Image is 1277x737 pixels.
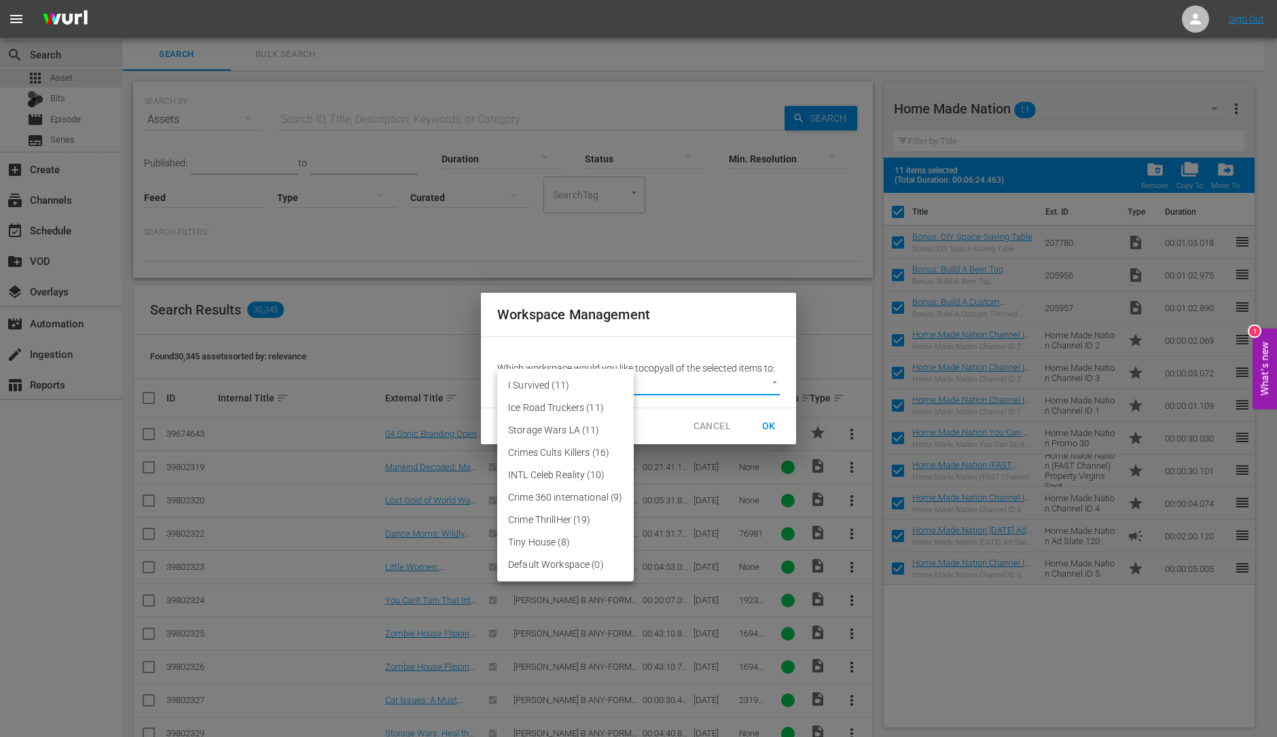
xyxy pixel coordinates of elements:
li: Default Workspace (0) [497,554,634,576]
li: Tiny House (8) [497,531,634,554]
li: INTL Celeb Reality (10) [497,464,634,486]
span: menu [8,11,24,27]
li: Ice Road Truckers (11) [497,397,634,419]
li: Storage Wars LA (11) [497,419,634,442]
button: Open Feedback Widget [1253,328,1277,409]
li: I Survived (11) [497,374,634,397]
li: Crimes Cults Killers (16) [497,442,634,464]
img: ans4CAIJ8jUAAAAAAAAAAAAAAAAAAAAAAAAgQb4GAAAAAAAAAAAAAAAAAAAAAAAAJMjXAAAAAAAAAAAAAAAAAAAAAAAAgAT5G... [33,3,98,35]
div: 1 [1249,325,1260,336]
li: Crime ThrillHer (19) [497,509,634,531]
a: Sign Out [1229,14,1264,24]
li: Crime 360 international (9) [497,486,634,509]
